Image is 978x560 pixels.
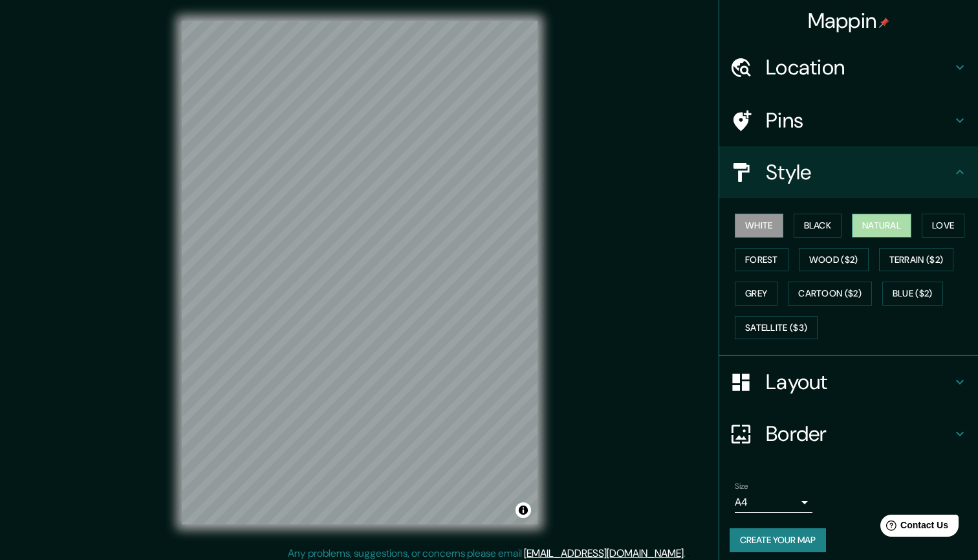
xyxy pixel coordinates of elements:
button: Blue ($2) [882,282,943,306]
button: Terrain ($2) [879,248,954,272]
div: Location [719,41,978,93]
h4: Border [766,421,952,447]
button: Grey [735,282,777,306]
h4: Location [766,54,952,80]
h4: Mappin [808,8,890,34]
button: Create your map [730,528,826,552]
div: Layout [719,356,978,408]
label: Size [735,481,748,492]
div: Style [719,146,978,198]
button: Toggle attribution [516,502,531,518]
img: pin-icon.png [879,17,889,28]
div: Border [719,408,978,460]
div: Pins [719,95,978,146]
h4: Layout [766,369,952,395]
h4: Pins [766,107,952,133]
iframe: Help widget launcher [863,510,964,546]
button: Wood ($2) [799,248,869,272]
button: Love [922,214,964,238]
canvas: Map [182,21,538,524]
button: Satellite ($3) [735,316,818,340]
button: Black [794,214,842,238]
button: White [735,214,783,238]
button: Natural [852,214,911,238]
button: Cartoon ($2) [788,282,872,306]
button: Forest [735,248,788,272]
a: [EMAIL_ADDRESS][DOMAIN_NAME] [524,546,684,560]
h4: Style [766,159,952,185]
div: A4 [735,492,812,513]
